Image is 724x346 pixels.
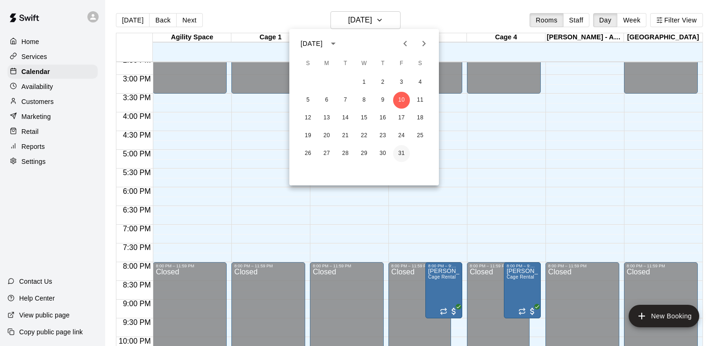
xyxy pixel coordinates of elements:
[318,110,335,126] button: 13
[300,92,316,109] button: 5
[412,110,429,126] button: 18
[337,92,354,109] button: 7
[301,39,323,49] div: [DATE]
[412,92,429,109] button: 11
[393,127,410,144] button: 24
[374,92,391,109] button: 9
[393,54,410,73] span: Friday
[300,127,316,144] button: 19
[318,54,335,73] span: Monday
[396,34,415,53] button: Previous month
[412,127,429,144] button: 25
[318,145,335,162] button: 27
[356,110,373,126] button: 15
[337,54,354,73] span: Tuesday
[393,74,410,91] button: 3
[415,34,433,53] button: Next month
[412,54,429,73] span: Saturday
[318,92,335,109] button: 6
[393,92,410,109] button: 10
[300,145,316,162] button: 26
[325,36,341,52] button: calendar view is open, switch to year view
[356,92,373,109] button: 8
[300,54,316,73] span: Sunday
[374,145,391,162] button: 30
[374,110,391,126] button: 16
[374,74,391,91] button: 2
[356,74,373,91] button: 1
[356,145,373,162] button: 29
[337,110,354,126] button: 14
[356,54,373,73] span: Wednesday
[318,127,335,144] button: 20
[300,110,316,126] button: 12
[393,145,410,162] button: 31
[374,54,391,73] span: Thursday
[374,127,391,144] button: 23
[393,110,410,126] button: 17
[412,74,429,91] button: 4
[337,127,354,144] button: 21
[356,127,373,144] button: 22
[337,145,354,162] button: 28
